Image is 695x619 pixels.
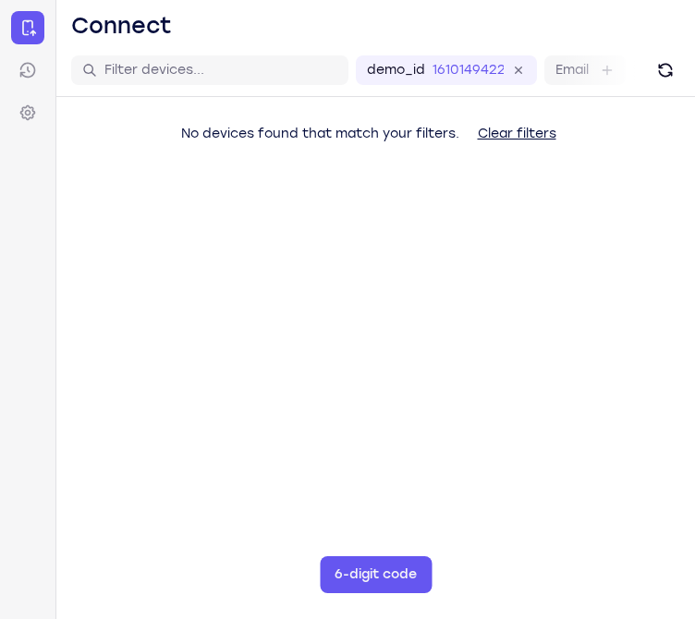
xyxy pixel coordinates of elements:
[11,11,44,44] a: Connect
[11,96,44,129] a: Settings
[651,55,680,85] button: Refresh
[555,61,589,79] label: Email
[11,54,44,87] a: Sessions
[367,61,425,79] label: demo_id
[104,61,337,79] input: Filter devices...
[320,556,432,593] button: 6-digit code
[463,115,571,152] button: Clear filters
[71,11,172,41] h1: Connect
[181,126,459,141] span: No devices found that match your filters.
